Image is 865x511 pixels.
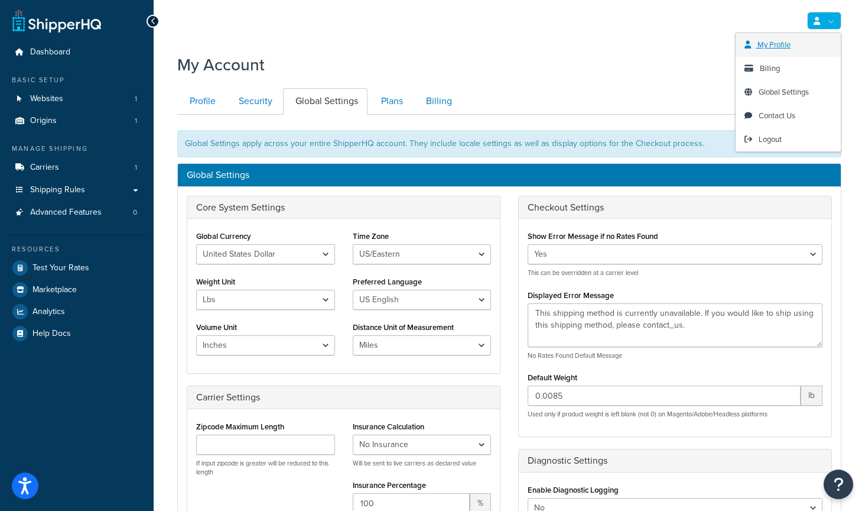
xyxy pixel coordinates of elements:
[196,392,491,403] h3: Carrier Settings
[9,157,145,179] a: Carriers 1
[9,88,145,110] a: Websites 1
[135,116,137,126] span: 1
[759,110,795,121] span: Contact Us
[528,410,822,419] p: Used only if product weight is left blank (not 0) on Magento/Adobe/Headless platforms
[528,269,822,277] p: This can be overridden at a carrier level
[9,110,145,132] li: Origins
[369,88,412,115] a: Plans
[414,88,461,115] a: Billing
[528,291,614,300] label: Displayed Error Message
[12,9,101,33] a: ShipperHQ Home
[528,303,822,347] textarea: This shipping method is currently unavailable. If you would like to ship using this shipping meth...
[9,110,145,132] a: Origins 1
[196,202,491,213] h3: Core System Settings
[757,39,791,50] span: My Profile
[9,144,145,154] div: Manage Shipping
[9,157,145,179] li: Carriers
[9,323,145,344] a: Help Docs
[353,232,389,241] label: Time Zone
[135,163,137,173] span: 1
[824,470,853,499] button: Open Resource Center
[32,307,65,317] span: Analytics
[528,232,658,241] label: Show Error Message if no Rates Found
[196,422,284,431] label: Zipcode Maximum Length
[196,232,251,241] label: Global Currency
[759,134,782,145] span: Logout
[30,47,70,57] span: Dashboard
[528,202,822,213] h3: Checkout Settings
[187,170,832,180] h3: Global Settings
[736,104,841,128] a: Contact Us
[9,179,145,201] a: Shipping Rules
[196,323,237,332] label: Volume Unit
[133,208,137,218] span: 0
[196,459,335,477] p: If input zipcode is greater will be reduced to this length
[32,263,89,273] span: Test Your Rates
[759,86,809,98] span: Global Settings
[135,94,137,104] span: 1
[9,244,145,254] div: Resources
[353,459,492,468] p: Will be sent to live carriers as declared value
[736,57,841,80] a: Billing
[30,94,63,104] span: Websites
[353,422,424,431] label: Insurance Calculation
[736,128,841,151] a: Logout
[196,277,235,286] label: Weight Unit
[30,163,59,173] span: Carriers
[353,481,426,490] label: Insurance Percentage
[528,351,822,360] p: No Rates Found Default Message
[9,202,145,224] li: Advanced Features
[177,88,225,115] a: Profile
[9,301,145,322] a: Analytics
[30,116,57,126] span: Origins
[528,486,619,494] label: Enable Diagnostic Logging
[9,257,145,279] a: Test Your Rates
[30,185,85,195] span: Shipping Rules
[528,373,577,382] label: Default Weight
[760,63,780,74] span: Billing
[226,88,282,115] a: Security
[736,80,841,104] a: Global Settings
[9,88,145,110] li: Websites
[9,75,145,85] div: Basic Setup
[283,88,368,115] a: Global Settings
[30,208,102,218] span: Advanced Features
[801,386,822,406] span: lb
[9,279,145,300] a: Marketplace
[353,323,454,332] label: Distance Unit of Measurement
[528,455,822,466] h3: Diagnostic Settings
[736,33,841,57] a: My Profile
[353,277,422,286] label: Preferred Language
[177,53,265,76] h1: My Account
[32,285,77,295] span: Marketplace
[32,329,71,339] span: Help Docs
[9,202,145,224] a: Advanced Features 0
[177,130,841,157] div: Global Settings apply across your entire ShipperHQ account. They include locale settings as well ...
[9,41,145,63] a: Dashboard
